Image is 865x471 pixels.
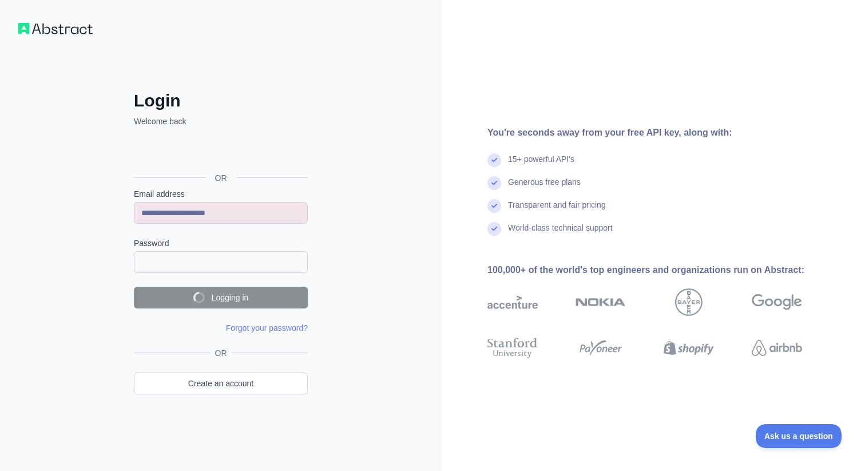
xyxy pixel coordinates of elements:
button: Logging in [134,287,308,308]
img: airbnb [752,335,802,361]
h2: Login [134,90,308,111]
div: Transparent and fair pricing [508,199,606,222]
div: Generous free plans [508,176,581,199]
div: 100,000+ of the world's top engineers and organizations run on Abstract: [487,263,839,277]
img: check mark [487,199,501,213]
img: payoneer [576,335,626,361]
iframe: Sign in with Google Button [128,140,311,165]
label: Password [134,238,308,249]
img: check mark [487,222,501,236]
img: accenture [487,288,538,316]
a: Create an account [134,373,308,394]
img: check mark [487,153,501,167]
label: Email address [134,188,308,200]
iframe: Toggle Customer Support [756,424,842,448]
span: OR [211,347,232,359]
img: stanford university [487,335,538,361]
img: google [752,288,802,316]
img: shopify [664,335,714,361]
span: OR [206,172,236,184]
img: Workflow [18,23,93,34]
img: check mark [487,176,501,190]
img: bayer [675,288,703,316]
p: Welcome back [134,116,308,127]
div: 15+ powerful API's [508,153,574,176]
a: Forgot your password? [226,323,308,333]
img: nokia [576,288,626,316]
div: World-class technical support [508,222,613,245]
div: You're seconds away from your free API key, along with: [487,126,839,140]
